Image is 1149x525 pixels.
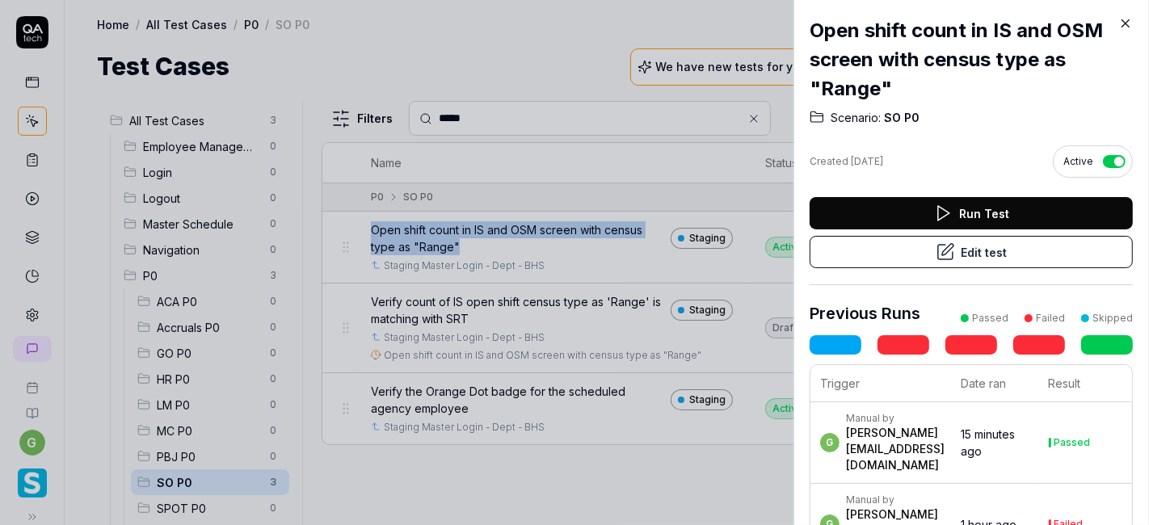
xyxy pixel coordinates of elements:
div: Skipped [1092,311,1133,325]
h2: Open shift count in IS and OSM screen with census type as "Range" [810,16,1133,103]
div: Manual by [846,412,945,425]
time: 15 minutes ago [961,427,1015,458]
button: Run Test [810,197,1133,229]
th: Result [1039,365,1132,402]
div: Passed [972,311,1008,325]
h3: Previous Runs [810,301,920,325]
span: Active [1063,154,1093,169]
th: Date ran [951,365,1039,402]
div: Created [810,154,883,169]
span: g [820,433,840,452]
div: Passed [1054,438,1091,447]
span: SO P0 [881,110,920,126]
time: [DATE] [851,155,883,167]
button: Edit test [810,236,1133,268]
div: [PERSON_NAME][EMAIL_ADDRESS][DOMAIN_NAME] [846,425,945,473]
span: Scenario: [831,110,881,126]
div: Manual by [846,493,945,506]
div: Failed [1036,311,1065,325]
th: Trigger [810,365,951,402]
